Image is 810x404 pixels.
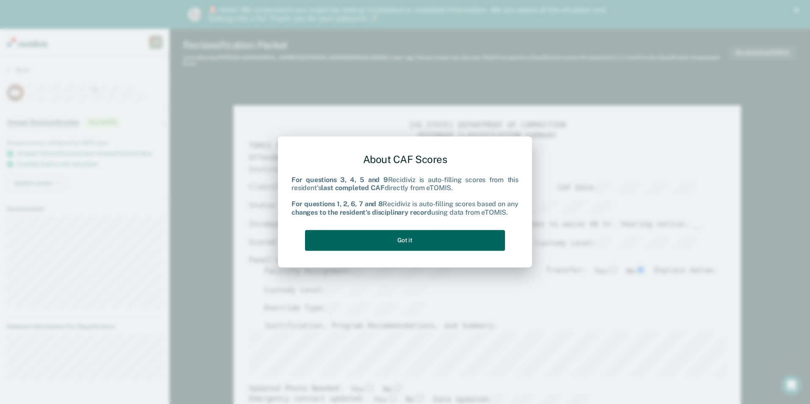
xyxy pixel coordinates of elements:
div: Close [794,8,802,13]
div: Recidiviz is auto-filling scores from this resident's directly from eTOMIS. Recidiviz is auto-fil... [291,176,519,216]
button: Got it [305,230,505,251]
img: Profile image for Kim [188,8,202,21]
div: About CAF Scores [291,147,519,172]
div: 🚨 Hello! We understand you might be seeing mislabeled or outdated information. We are aware of th... [208,6,608,23]
b: changes to the resident's disciplinary record [291,208,431,216]
b: last completed CAF [321,184,384,192]
b: For questions 3, 4, 5 and 9 [291,176,388,184]
b: For questions 1, 2, 6, 7 and 8 [291,200,383,208]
